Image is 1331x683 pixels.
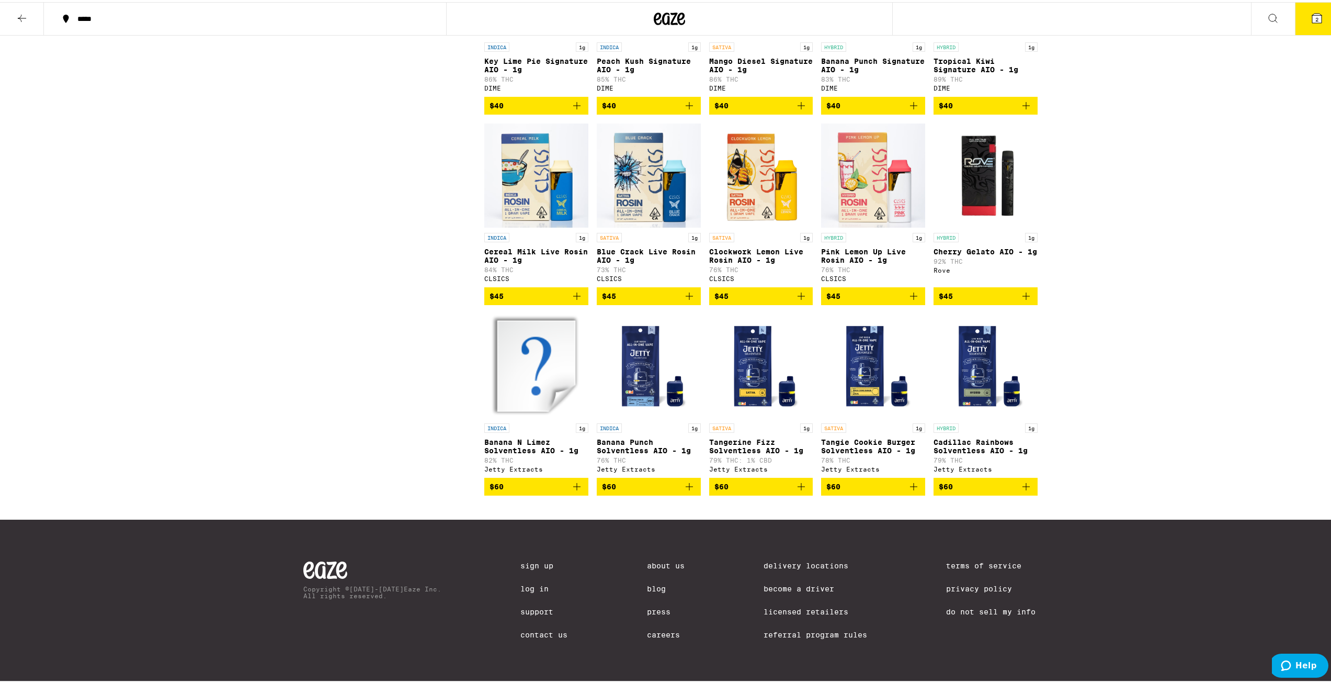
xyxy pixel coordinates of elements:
p: Key Lime Pie Signature AIO - 1g [484,55,588,72]
span: $45 [826,290,840,298]
a: Terms of Service [946,559,1036,568]
p: 1g [688,40,701,50]
p: 1g [800,421,813,431]
a: Careers [647,629,685,637]
p: Clockwork Lemon Live Rosin AIO - 1g [709,245,813,262]
p: 1g [688,421,701,431]
p: Cherry Gelato AIO - 1g [934,245,1038,254]
p: HYBRID [821,231,846,240]
p: HYBRID [934,421,959,431]
p: 1g [576,40,588,50]
div: Jetty Extracts [821,464,925,471]
span: $40 [826,99,840,108]
a: About Us [647,559,685,568]
div: DIME [484,83,588,89]
iframe: Opens a widget where you can find more information [1272,652,1328,678]
div: DIME [597,83,701,89]
p: SATIVA [597,231,622,240]
p: Tangie Cookie Burger Solventless AIO - 1g [821,436,925,453]
p: HYBRID [934,231,959,240]
img: Jetty Extracts - Banana N Limez Solventless AIO - 1g [484,311,588,416]
p: 73% THC [597,264,701,271]
img: Jetty Extracts - Tangerine Fizz Solventless AIO - 1g [709,311,813,416]
a: Sign Up [520,559,567,568]
p: 1g [688,231,701,240]
button: Add to bag [821,95,925,113]
a: Log In [520,583,567,591]
button: Add to bag [484,285,588,303]
button: Add to bag [821,285,925,303]
div: CLSICS [709,273,813,280]
p: 86% THC [709,74,813,81]
div: DIME [709,83,813,89]
span: $60 [714,480,729,489]
p: 1g [800,40,813,50]
p: Banana N Limez Solventless AIO - 1g [484,436,588,453]
span: $60 [602,480,616,489]
div: DIME [934,83,1038,89]
p: 1g [800,231,813,240]
p: INDICA [484,421,509,431]
p: 83% THC [821,74,925,81]
p: 78% THC [821,455,925,462]
span: $45 [602,290,616,298]
p: 1g [576,231,588,240]
img: CLSICS - Pink Lemon Up Live Rosin AIO - 1g [821,121,925,226]
span: $45 [490,290,504,298]
a: Do Not Sell My Info [946,606,1036,614]
button: Add to bag [821,476,925,494]
img: CLSICS - Clockwork Lemon Live Rosin AIO - 1g [709,121,813,226]
span: $60 [826,480,840,489]
span: $40 [490,99,504,108]
p: 84% THC [484,264,588,271]
p: SATIVA [709,231,734,240]
div: Jetty Extracts [597,464,701,471]
p: Peach Kush Signature AIO - 1g [597,55,701,72]
p: 92% THC [934,256,1038,263]
a: Open page for Tangie Cookie Burger Solventless AIO - 1g from Jetty Extracts [821,311,925,476]
p: Cereal Milk Live Rosin AIO - 1g [484,245,588,262]
a: Open page for Clockwork Lemon Live Rosin AIO - 1g from CLSICS [709,121,813,285]
img: Jetty Extracts - Banana Punch Solventless AIO - 1g [597,311,701,416]
button: Add to bag [709,476,813,494]
img: Rove - Cherry Gelato AIO - 1g [934,121,1038,226]
button: Add to bag [597,95,701,113]
img: Jetty Extracts - Tangie Cookie Burger Solventless AIO - 1g [821,311,925,416]
img: CLSICS - Cereal Milk Live Rosin AIO - 1g [484,121,588,226]
a: Licensed Retailers [764,606,867,614]
p: 1g [913,40,925,50]
a: Open page for Blue Crack Live Rosin AIO - 1g from CLSICS [597,121,701,285]
a: Open page for Cadillac Rainbows Solventless AIO - 1g from Jetty Extracts [934,311,1038,476]
span: $60 [490,480,504,489]
p: 82% THC [484,455,588,462]
p: Banana Punch Solventless AIO - 1g [597,436,701,453]
div: DIME [821,83,925,89]
div: Jetty Extracts [934,464,1038,471]
p: 76% THC [821,264,925,271]
a: Privacy Policy [946,583,1036,591]
a: Support [520,606,567,614]
button: Add to bag [709,95,813,113]
a: Open page for Pink Lemon Up Live Rosin AIO - 1g from CLSICS [821,121,925,285]
p: Banana Punch Signature AIO - 1g [821,55,925,72]
a: Become a Driver [764,583,867,591]
p: Blue Crack Live Rosin AIO - 1g [597,245,701,262]
p: HYBRID [934,40,959,50]
div: CLSICS [484,273,588,280]
button: Add to bag [934,476,1038,494]
p: HYBRID [821,40,846,50]
button: Add to bag [934,95,1038,113]
p: Cadillac Rainbows Solventless AIO - 1g [934,436,1038,453]
p: Tangerine Fizz Solventless AIO - 1g [709,436,813,453]
p: Mango Diesel Signature AIO - 1g [709,55,813,72]
p: 1g [1025,421,1038,431]
div: Jetty Extracts [709,464,813,471]
a: Delivery Locations [764,559,867,568]
p: SATIVA [821,421,846,431]
div: CLSICS [597,273,701,280]
button: Add to bag [709,285,813,303]
p: INDICA [597,40,622,50]
span: $40 [714,99,729,108]
span: $40 [602,99,616,108]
